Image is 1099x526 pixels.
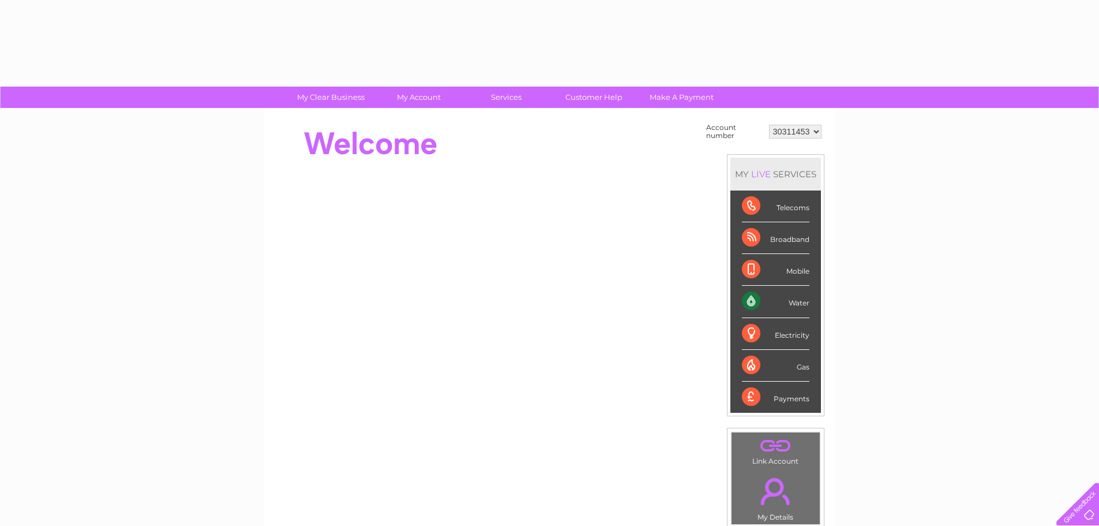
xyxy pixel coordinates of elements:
td: Account number [703,121,766,143]
td: Link Account [731,432,820,468]
a: Services [459,87,554,108]
div: Broadband [742,222,809,254]
a: My Account [371,87,466,108]
div: Water [742,286,809,318]
a: Make A Payment [634,87,729,108]
div: MY SERVICES [730,158,821,191]
div: Electricity [742,318,809,350]
a: . [734,435,817,456]
td: My Details [731,468,820,525]
div: LIVE [749,169,773,180]
a: Customer Help [546,87,642,108]
a: My Clear Business [283,87,378,108]
div: Payments [742,382,809,413]
div: Mobile [742,254,809,286]
div: Telecoms [742,191,809,222]
a: . [734,471,817,512]
div: Gas [742,350,809,382]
